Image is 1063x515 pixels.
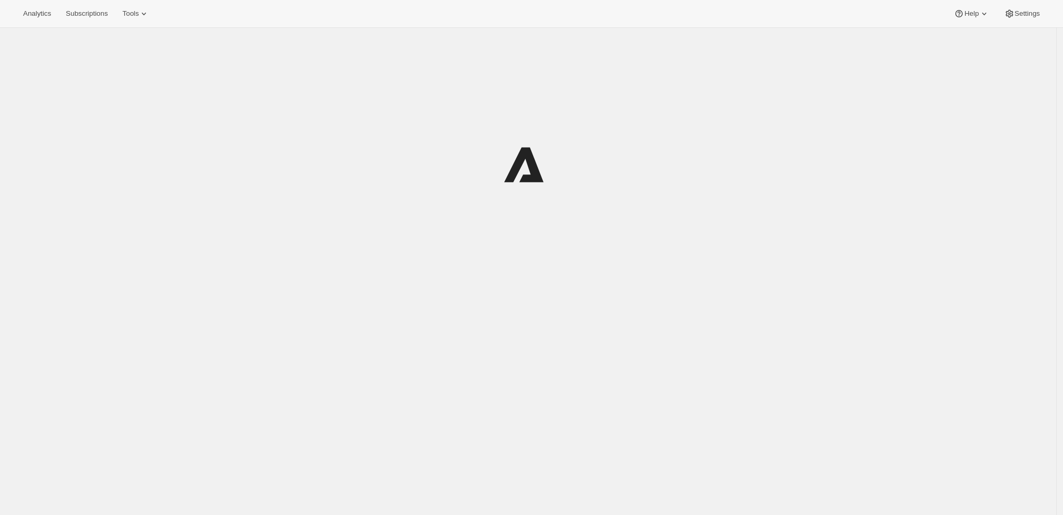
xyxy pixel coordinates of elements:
span: Help [964,9,978,18]
span: Tools [122,9,139,18]
button: Subscriptions [59,6,114,21]
button: Tools [116,6,155,21]
span: Settings [1015,9,1040,18]
span: Subscriptions [66,9,108,18]
span: Analytics [23,9,51,18]
button: Analytics [17,6,57,21]
button: Help [947,6,995,21]
button: Settings [998,6,1046,21]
